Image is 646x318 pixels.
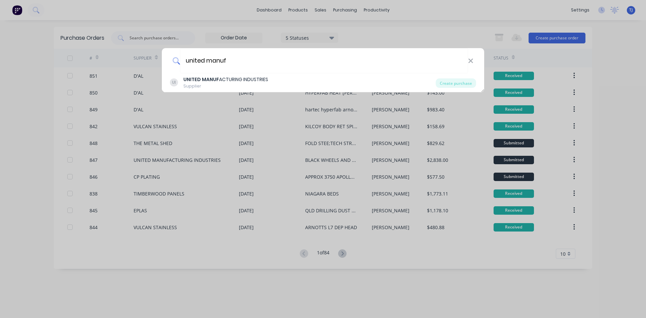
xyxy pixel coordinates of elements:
[183,83,268,89] div: Supplier
[436,78,476,88] div: Create purchase
[180,48,468,73] input: Enter a supplier name to create a new order...
[183,76,219,83] b: UNITED MANUF
[183,76,268,83] div: ACTURING INDUSTRIES
[170,78,178,86] div: UI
